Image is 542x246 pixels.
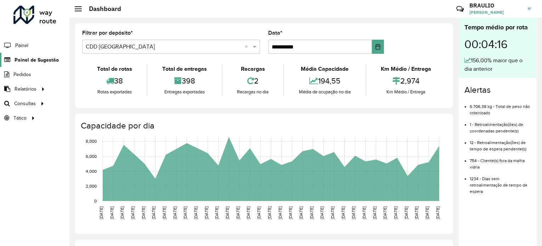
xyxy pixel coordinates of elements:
a: Contato Rápido [452,1,468,17]
span: Painel [15,42,28,49]
text: [DATE] [183,206,187,219]
text: [DATE] [425,206,429,219]
text: [DATE] [141,206,146,219]
text: [DATE] [173,206,177,219]
div: 2 [224,73,282,88]
text: [DATE] [404,206,408,219]
h4: Capacidade por dia [81,121,446,131]
text: [DATE] [162,206,166,219]
text: [DATE] [288,206,293,219]
text: [DATE] [246,206,251,219]
span: Relatórios [15,85,36,93]
button: Choose Date [372,40,384,54]
text: [DATE] [278,206,282,219]
text: [DATE] [330,206,335,219]
text: [DATE] [351,206,356,219]
span: Pedidos [13,71,31,78]
div: Rotas exportadas [84,88,145,96]
text: [DATE] [267,206,272,219]
li: 754 - Cliente(s) fora da malha viária [470,152,531,170]
text: [DATE] [204,206,209,219]
label: Data [269,29,283,37]
text: [DATE] [393,206,398,219]
div: Total de rotas [84,65,145,73]
li: 6.706,38 kg - Total de peso não roteirizado [470,98,531,116]
label: Filtrar por depósito [82,29,133,37]
li: 1234 - Dias sem retroalimentação de tempo de espera [470,170,531,195]
span: [PERSON_NAME] [469,9,523,16]
div: Km Médio / Entrega [368,65,444,73]
div: Km Médio / Entrega [368,88,444,96]
div: Recargas no dia [224,88,282,96]
text: 2,000 [86,184,97,188]
text: [DATE] [120,206,124,219]
text: [DATE] [320,206,324,219]
span: Clear all [245,42,251,51]
text: [DATE] [372,206,377,219]
text: [DATE] [362,206,366,219]
text: 6,000 [86,154,97,159]
text: [DATE] [151,206,156,219]
text: [DATE] [193,206,198,219]
div: 2,974 [368,73,444,88]
span: Consultas [14,100,36,107]
text: [DATE] [299,206,303,219]
text: [DATE] [414,206,419,219]
text: 4,000 [86,169,97,173]
text: 8,000 [86,139,97,144]
div: 398 [149,73,220,88]
span: Painel de Sugestão [15,56,59,64]
li: 1 - Retroalimentação(ões) de coordenadas pendente(s) [470,116,531,134]
div: Tempo médio por rota [464,23,531,32]
div: 00:04:16 [464,32,531,56]
text: [DATE] [130,206,135,219]
div: 156,00% maior que o dia anterior [464,56,531,73]
h4: Alertas [464,85,531,95]
div: Entregas exportadas [149,88,220,96]
text: [DATE] [236,206,240,219]
text: [DATE] [341,206,345,219]
h3: BRAULIO [469,2,523,9]
text: [DATE] [383,206,388,219]
text: [DATE] [109,206,114,219]
text: [DATE] [256,206,261,219]
h2: Dashboard [82,5,121,13]
div: Total de entregas [149,65,220,73]
text: [DATE] [225,206,230,219]
div: Média Capacidade [286,65,363,73]
text: 0 [94,199,97,203]
text: [DATE] [99,206,103,219]
div: 194,55 [286,73,363,88]
div: Recargas [224,65,282,73]
text: [DATE] [215,206,219,219]
div: 38 [84,73,145,88]
text: [DATE] [309,206,314,219]
text: [DATE] [435,206,440,219]
div: Média de ocupação no dia [286,88,363,96]
li: 12 - Retroalimentação(ões) de tempo de espera pendente(s) [470,134,531,152]
span: Tático [13,114,27,122]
